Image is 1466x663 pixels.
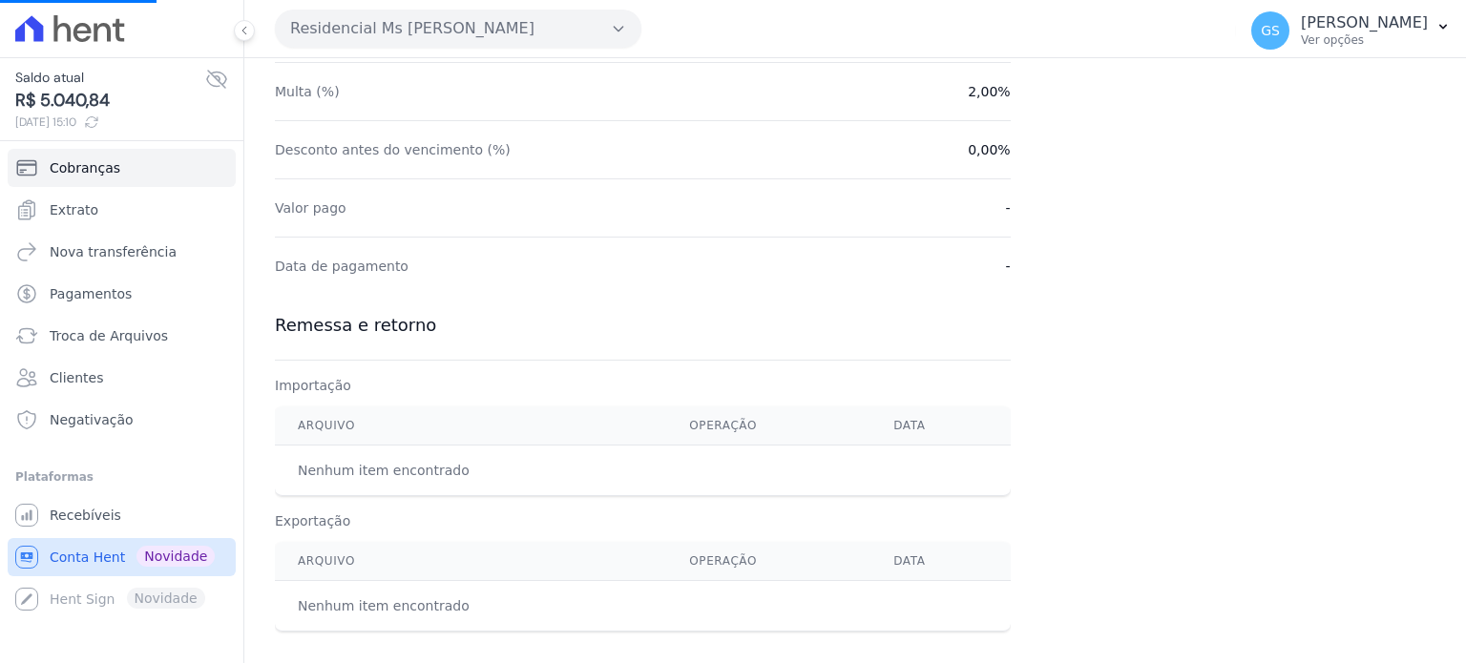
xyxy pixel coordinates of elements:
[666,406,870,445] th: Operação
[968,82,1010,101] dd: 2,00%
[1301,13,1428,32] p: [PERSON_NAME]
[15,114,205,131] span: [DATE] 15:10
[275,257,408,276] dt: Data de pagamento
[8,149,236,187] a: Cobranças
[50,410,134,429] span: Negativação
[1006,257,1011,276] dd: -
[275,82,340,101] dt: Multa (%)
[15,149,228,618] nav: Sidebar
[870,542,1011,581] th: Data
[666,542,870,581] th: Operação
[8,317,236,355] a: Troca de Arquivos
[275,314,1011,337] h3: Remessa e retorno
[1261,24,1280,37] span: GS
[275,376,1011,395] div: Importação
[136,546,215,567] span: Novidade
[1301,32,1428,48] p: Ver opções
[50,158,120,177] span: Cobranças
[968,140,1010,159] dd: 0,00%
[275,542,666,581] th: Arquivo
[275,511,1011,530] div: Exportação
[275,140,511,159] dt: Desconto antes do vencimento (%)
[8,275,236,313] a: Pagamentos
[8,538,236,576] a: Conta Hent Novidade
[870,406,1011,445] th: Data
[50,242,177,261] span: Nova transferência
[15,88,205,114] span: R$ 5.040,84
[275,198,346,218] dt: Valor pago
[1006,198,1011,218] dd: -
[275,10,641,48] button: Residencial Ms [PERSON_NAME]
[275,445,666,496] td: Nenhum item encontrado
[8,401,236,439] a: Negativação
[8,191,236,229] a: Extrato
[275,406,666,445] th: Arquivo
[50,200,98,219] span: Extrato
[50,284,132,303] span: Pagamentos
[15,466,228,488] div: Plataformas
[50,506,121,525] span: Recebíveis
[15,68,205,88] span: Saldo atual
[8,496,236,534] a: Recebíveis
[8,233,236,271] a: Nova transferência
[50,326,168,345] span: Troca de Arquivos
[1236,4,1466,57] button: GS [PERSON_NAME] Ver opções
[50,368,103,387] span: Clientes
[50,548,125,567] span: Conta Hent
[275,581,666,632] td: Nenhum item encontrado
[8,359,236,397] a: Clientes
